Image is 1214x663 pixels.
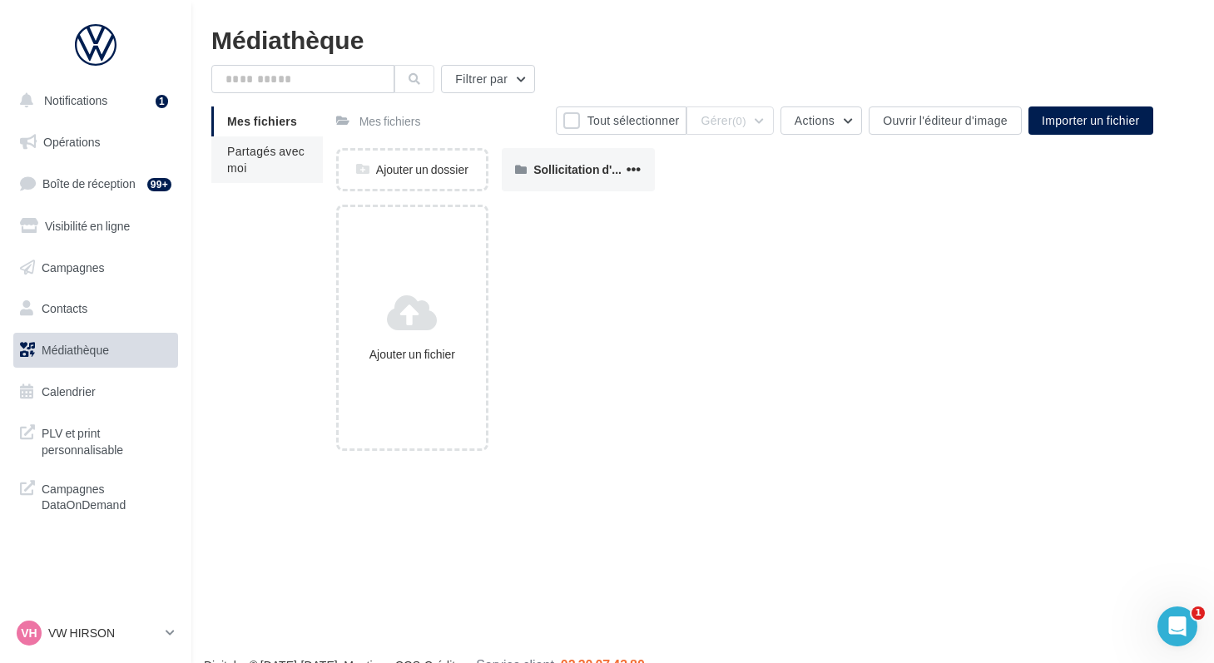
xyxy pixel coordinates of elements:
[345,346,480,363] div: Ajouter un fichier
[42,384,96,398] span: Calendrier
[10,250,181,285] a: Campagnes
[42,260,105,274] span: Campagnes
[10,471,181,520] a: Campagnes DataOnDemand
[556,106,686,135] button: Tout sélectionner
[42,176,136,190] span: Boîte de réception
[869,106,1022,135] button: Ouvrir l'éditeur d'image
[13,617,178,649] a: VH VW HIRSON
[10,83,175,118] button: Notifications 1
[42,477,171,513] span: Campagnes DataOnDemand
[10,333,181,368] a: Médiathèque
[227,144,305,175] span: Partagés avec moi
[339,161,487,178] div: Ajouter un dossier
[10,374,181,409] a: Calendrier
[10,125,181,160] a: Opérations
[686,106,773,135] button: Gérer(0)
[227,114,297,128] span: Mes fichiers
[42,422,171,458] span: PLV et print personnalisable
[10,166,181,201] a: Boîte de réception99+
[211,27,1194,52] div: Médiathèque
[48,625,159,641] p: VW HIRSON
[43,135,100,149] span: Opérations
[1192,606,1205,620] span: 1
[780,106,862,135] button: Actions
[21,625,37,641] span: VH
[156,95,168,108] div: 1
[795,113,835,127] span: Actions
[147,178,171,191] div: 99+
[441,65,535,93] button: Filtrer par
[45,219,130,233] span: Visibilité en ligne
[359,113,421,130] div: Mes fichiers
[533,162,634,176] span: Sollicitation d'avis
[1042,113,1140,127] span: Importer un fichier
[1028,106,1153,135] button: Importer un fichier
[10,209,181,244] a: Visibilité en ligne
[10,291,181,326] a: Contacts
[42,301,87,315] span: Contacts
[10,415,181,464] a: PLV et print personnalisable
[1157,606,1197,646] iframe: Intercom live chat
[44,93,107,107] span: Notifications
[732,114,746,127] span: (0)
[42,343,109,357] span: Médiathèque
